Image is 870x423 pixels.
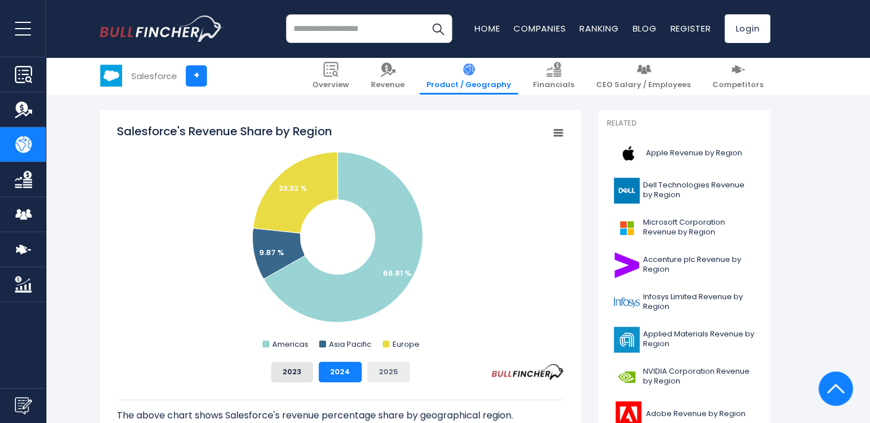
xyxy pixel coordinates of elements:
span: Product / Geography [426,80,511,90]
a: Competitors [706,57,770,95]
a: Dell Technologies Revenue by Region [607,175,762,206]
a: Revenue [364,57,412,95]
span: Infosys Limited Revenue by Region [643,292,755,312]
button: 2024 [319,362,362,382]
img: ACN logo [614,252,640,278]
text: 23.32 % [279,183,307,194]
a: Infosys Limited Revenue by Region [607,287,762,318]
button: Search [424,14,452,43]
img: bullfincher logo [100,15,223,42]
a: Applied Materials Revenue by Region [607,324,762,355]
svg: Salesforce's Revenue Share by Region [117,123,564,352]
button: 2025 [367,362,410,382]
span: Financials [533,80,574,90]
span: NVIDIA Corporation Revenue by Region [643,367,755,386]
span: Overview [312,80,349,90]
a: CEO Salary / Employees [589,57,697,95]
a: Ranking [579,22,618,34]
span: Revenue [371,80,405,90]
span: Apple Revenue by Region [646,148,742,158]
img: MSFT logo [614,215,640,241]
text: 9.87 % [259,247,284,258]
a: Financials [526,57,581,95]
text: Americas [272,339,308,350]
span: Dell Technologies Revenue by Region [643,181,755,200]
a: Apple Revenue by Region [607,138,762,169]
span: Applied Materials Revenue by Region [643,330,755,349]
span: CEO Salary / Employees [596,80,691,90]
a: Go to homepage [100,15,223,42]
text: 66.81 % [383,268,412,279]
a: Microsoft Corporation Revenue by Region [607,212,762,244]
a: Register [670,22,711,34]
div: Salesforce [131,69,177,83]
p: Related [607,119,762,128]
a: Accenture plc Revenue by Region [607,249,762,281]
a: Product / Geography [420,57,518,95]
span: Microsoft Corporation Revenue by Region [643,218,755,237]
text: Europe [393,339,420,350]
img: CRM logo [100,65,122,87]
button: 2023 [271,362,313,382]
a: + [186,65,207,87]
p: The above chart shows Salesforce's revenue percentage share by geographical region. [117,409,564,422]
img: AMAT logo [614,327,640,352]
a: NVIDIA Corporation Revenue by Region [607,361,762,393]
a: Login [724,14,770,43]
a: Blog [632,22,656,34]
img: INFY logo [614,289,640,315]
img: AAPL logo [614,140,642,166]
a: Home [475,22,500,34]
span: Competitors [712,80,763,90]
text: Asia Pacific [329,339,371,350]
a: Overview [305,57,356,95]
a: Companies [514,22,566,34]
img: DELL logo [614,178,640,203]
span: Accenture plc Revenue by Region [643,255,755,275]
tspan: Salesforce's Revenue Share by Region [117,123,332,139]
span: Adobe Revenue by Region [646,409,746,419]
img: NVDA logo [614,364,640,390]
